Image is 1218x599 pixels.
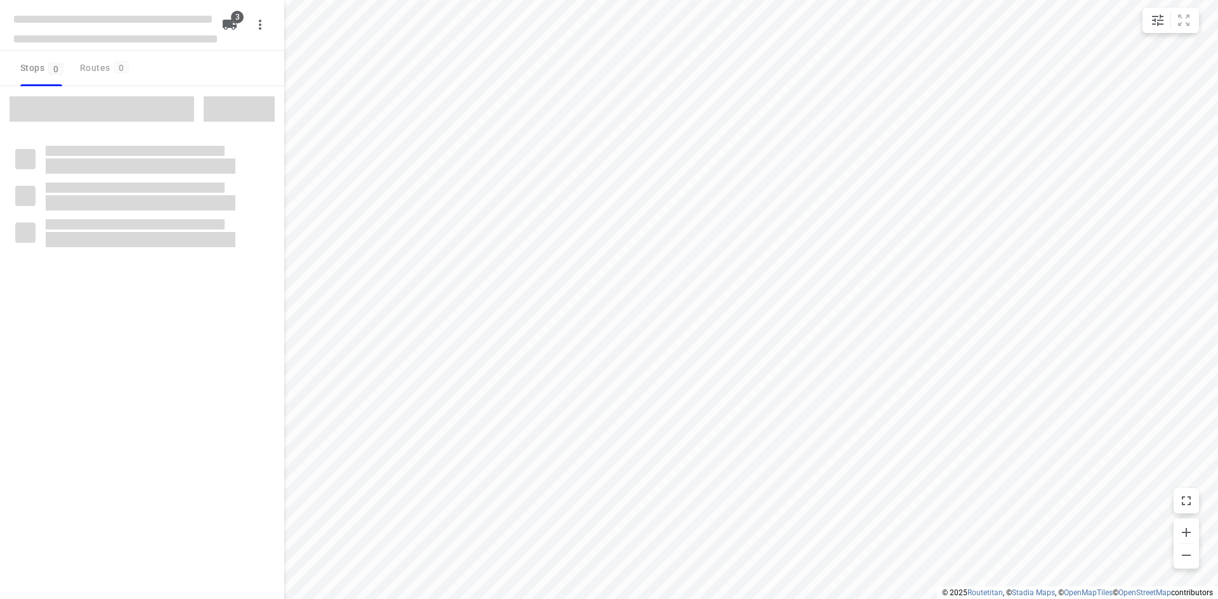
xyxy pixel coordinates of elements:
[1143,8,1199,33] div: small contained button group
[1145,8,1170,33] button: Map settings
[942,588,1213,597] li: © 2025 , © , © © contributors
[967,588,1003,597] a: Routetitan
[1064,588,1113,597] a: OpenMapTiles
[1012,588,1055,597] a: Stadia Maps
[1118,588,1171,597] a: OpenStreetMap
